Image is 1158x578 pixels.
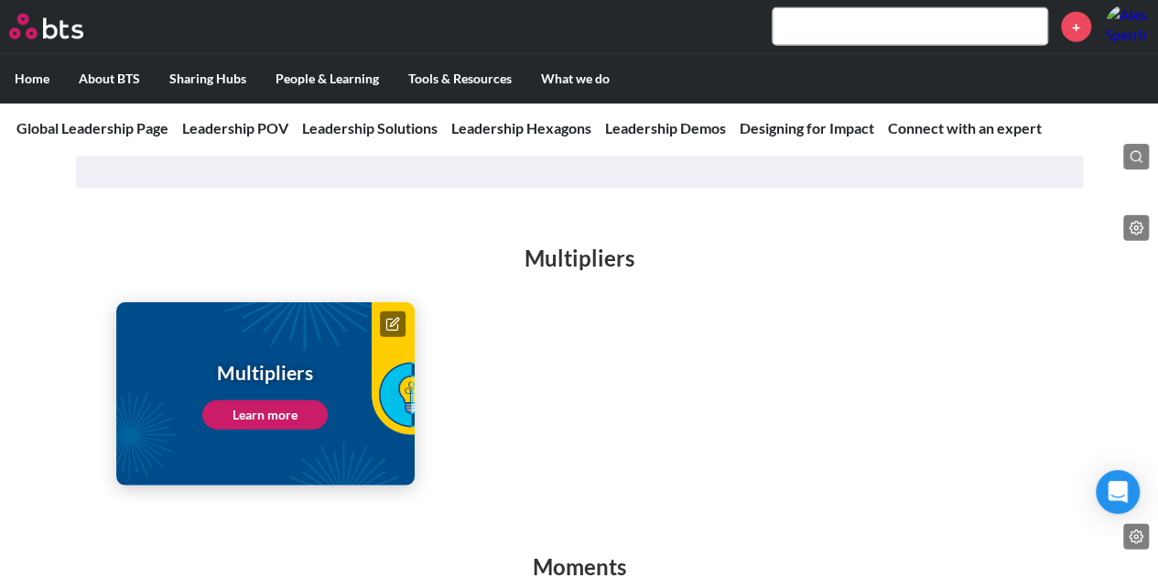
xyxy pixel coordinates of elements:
a: Connect with an expert [888,119,1042,136]
img: Alex Sperrin [1105,5,1149,49]
a: Profile [1105,5,1149,49]
button: Edit page list [1123,524,1149,550]
a: Go home [9,14,117,39]
a: + [1061,12,1091,42]
a: Leadership Demos [605,119,726,136]
img: BTS Logo [9,14,83,39]
label: Sharing Hubs [155,55,261,103]
a: Leadership POV [182,119,288,136]
label: People & Learning [261,55,394,103]
button: Edit page tile [380,311,406,337]
label: About BTS [64,55,155,103]
label: Tools & Resources [394,55,526,103]
a: Leadership Hexagons [451,119,591,136]
h1: Multipliers [202,359,328,386]
div: Open Intercom Messenger [1096,470,1140,514]
button: Edit page list [1123,215,1149,241]
a: Global Leadership Page [16,119,168,136]
a: Leadership Solutions [302,119,438,136]
a: Learn more [202,400,328,430]
label: What we do [526,55,624,103]
a: Designing for Impact [740,119,874,136]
